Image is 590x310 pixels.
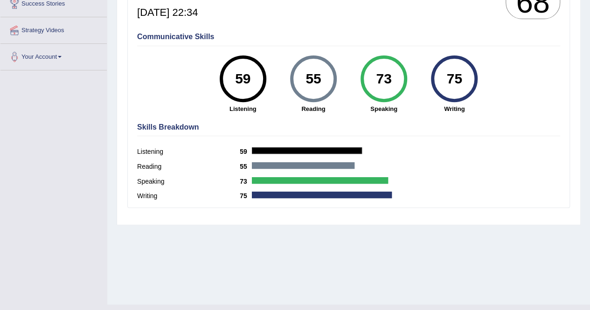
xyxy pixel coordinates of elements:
b: 59 [240,148,252,155]
label: Writing [137,191,240,201]
strong: Reading [283,104,344,113]
h4: Communicative Skills [137,33,560,41]
div: 73 [367,59,401,98]
div: 55 [296,59,330,98]
a: Strategy Videos [0,17,107,41]
label: Speaking [137,177,240,186]
label: Reading [137,162,240,172]
div: 59 [226,59,260,98]
label: Listening [137,147,240,157]
b: 73 [240,178,252,185]
div: 75 [437,59,472,98]
b: 75 [240,192,252,200]
strong: Listening [212,104,273,113]
a: Your Account [0,44,107,67]
b: 55 [240,163,252,170]
strong: Writing [424,104,485,113]
h4: Skills Breakdown [137,123,560,131]
strong: Speaking [353,104,414,113]
h5: [DATE] 22:34 [137,7,198,18]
